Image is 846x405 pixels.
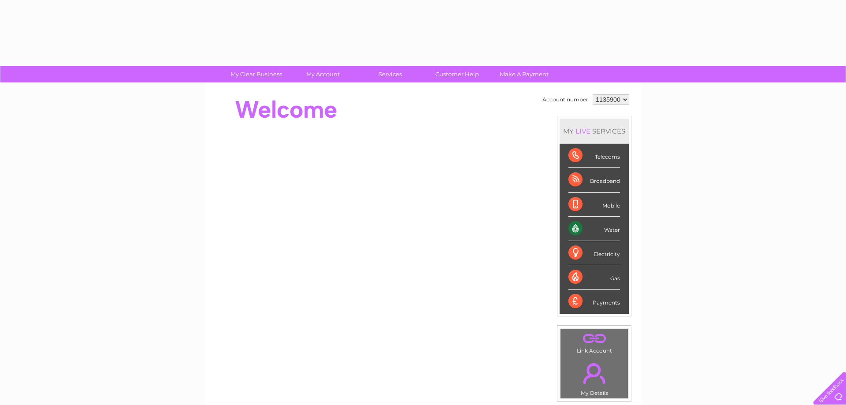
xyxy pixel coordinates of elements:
div: Gas [568,265,620,290]
td: Link Account [560,328,628,356]
a: Customer Help [421,66,493,82]
div: MY SERVICES [560,119,629,144]
a: Services [354,66,427,82]
a: . [563,358,626,389]
td: Account number [540,92,590,107]
div: Telecoms [568,144,620,168]
div: Broadband [568,168,620,192]
div: Mobile [568,193,620,217]
div: LIVE [574,127,592,135]
div: Water [568,217,620,241]
td: My Details [560,356,628,399]
a: . [563,331,626,346]
a: My Account [287,66,360,82]
div: Payments [568,290,620,313]
div: Electricity [568,241,620,265]
a: My Clear Business [220,66,293,82]
a: Make A Payment [488,66,560,82]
